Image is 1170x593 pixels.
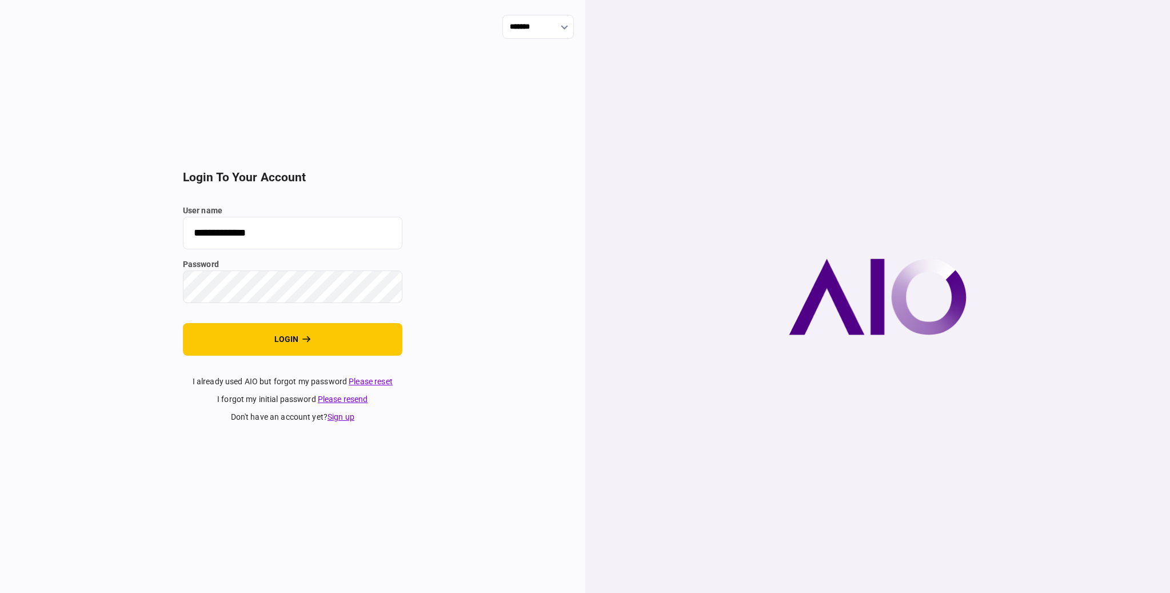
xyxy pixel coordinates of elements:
label: password [183,258,402,270]
input: user name [183,217,402,249]
div: I already used AIO but forgot my password [183,376,402,388]
input: show language options [502,15,574,39]
img: AIO company logo [789,258,967,335]
div: don't have an account yet ? [183,411,402,423]
label: user name [183,205,402,217]
div: I forgot my initial password [183,393,402,405]
a: Please reset [349,377,393,386]
h2: login to your account [183,170,402,185]
button: login [183,323,402,356]
a: Sign up [328,412,354,421]
input: password [183,270,402,303]
a: Please resend [318,395,368,404]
